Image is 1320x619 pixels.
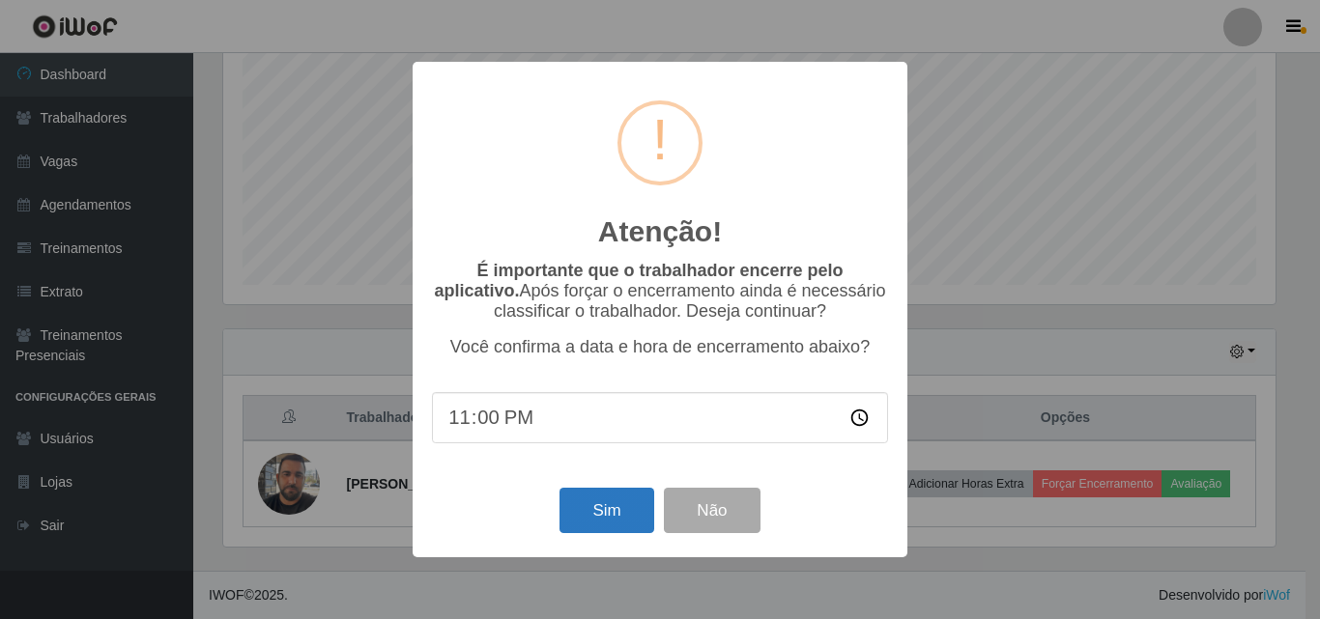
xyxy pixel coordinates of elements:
button: Sim [560,488,653,533]
button: Não [664,488,760,533]
p: Você confirma a data e hora de encerramento abaixo? [432,337,888,357]
p: Após forçar o encerramento ainda é necessário classificar o trabalhador. Deseja continuar? [432,261,888,322]
b: É importante que o trabalhador encerre pelo aplicativo. [434,261,843,300]
h2: Atenção! [598,214,722,249]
